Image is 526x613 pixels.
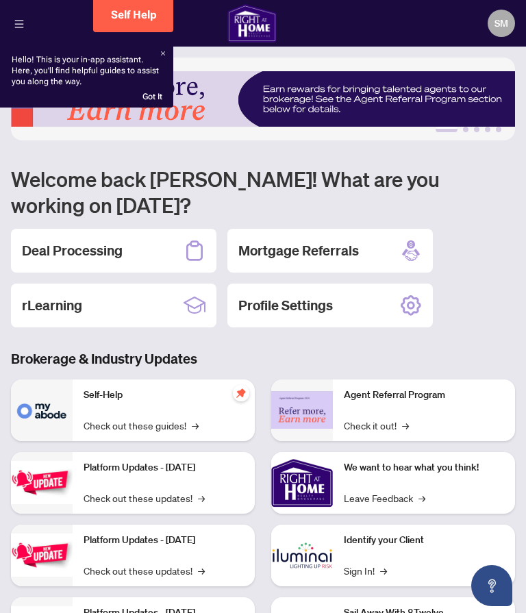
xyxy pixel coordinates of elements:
[111,8,157,21] span: Self Help
[271,525,333,586] img: Identify your Client
[14,19,24,29] span: menu
[12,54,160,102] div: Hello! This is your in-app assistant. Here, you'll find helpful guides to assist you along the way.
[11,379,73,441] img: Self-Help
[418,490,425,505] span: →
[471,565,512,606] button: Open asap
[436,127,458,132] button: 1
[84,533,244,548] p: Platform Updates - [DATE]
[344,490,425,505] a: Leave Feedback→
[463,127,468,132] button: 2
[344,388,504,403] p: Agent Referral Program
[84,388,244,403] p: Self-Help
[344,460,504,475] p: We want to hear what you think!
[11,349,515,368] h3: Brokerage & Industry Updates
[11,461,73,504] img: Platform Updates - July 21, 2025
[474,127,479,132] button: 3
[344,563,387,578] a: Sign In!→
[84,490,205,505] a: Check out these updates!→
[192,418,199,433] span: →
[496,127,501,132] button: 5
[238,296,333,315] h2: Profile Settings
[402,418,409,433] span: →
[233,385,249,401] span: pushpin
[380,563,387,578] span: →
[198,563,205,578] span: →
[344,533,504,548] p: Identify your Client
[11,166,515,218] h1: Welcome back [PERSON_NAME]! What are you working on [DATE]?
[238,241,359,260] h2: Mortgage Referrals
[271,452,333,514] img: We want to hear what you think!
[485,127,490,132] button: 4
[494,16,508,31] span: SM
[271,391,333,429] img: Agent Referral Program
[84,418,199,433] a: Check out these guides!→
[84,460,244,475] p: Platform Updates - [DATE]
[227,4,277,42] img: logo
[22,241,123,260] h2: Deal Processing
[11,58,515,140] img: Slide 0
[344,418,409,433] a: Check it out!→
[22,296,82,315] h2: rLearning
[84,563,205,578] a: Check out these updates!→
[198,490,205,505] span: →
[142,91,162,102] div: Got It
[11,534,73,577] img: Platform Updates - July 8, 2025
